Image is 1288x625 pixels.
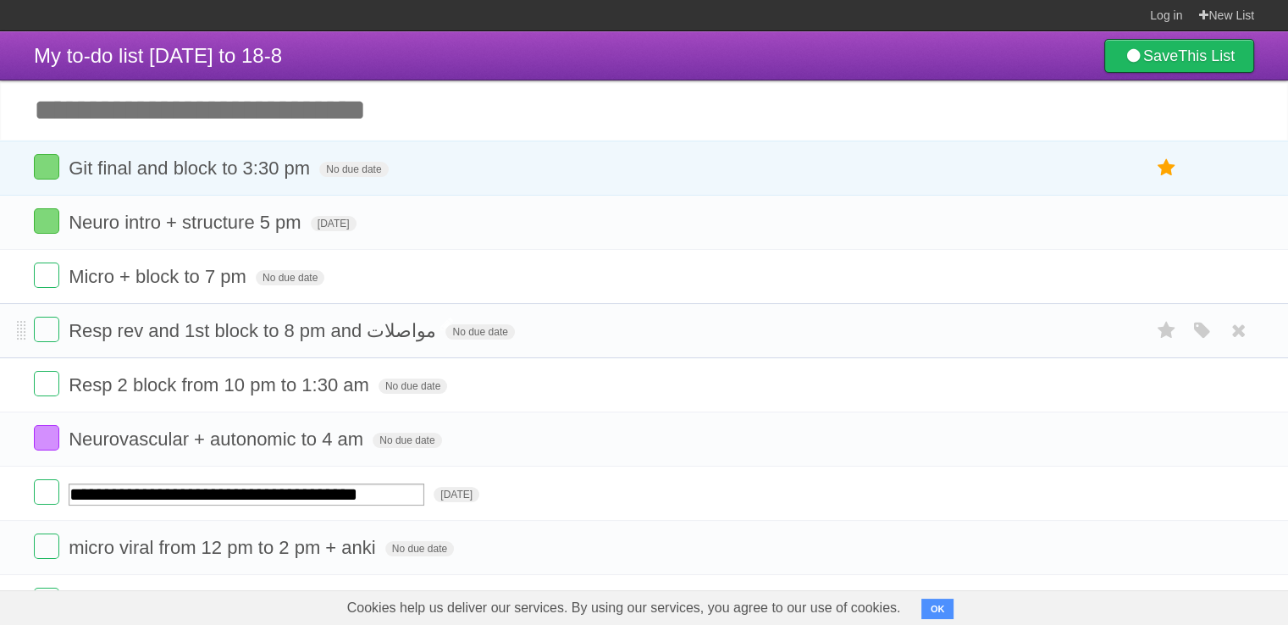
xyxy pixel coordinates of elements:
[69,374,373,395] span: Resp 2 block from 10 pm to 1:30 am
[256,270,324,285] span: No due date
[1104,39,1254,73] a: SaveThis List
[379,379,447,394] span: No due date
[1151,317,1183,345] label: Star task
[319,162,388,177] span: No due date
[34,154,59,180] label: Done
[34,534,59,559] label: Done
[1151,154,1183,182] label: Star task
[330,591,918,625] span: Cookies help us deliver our services. By using our services, you agree to our use of cookies.
[34,479,59,505] label: Done
[311,216,357,231] span: [DATE]
[385,541,454,556] span: No due date
[69,429,368,450] span: Neurovascular + autonomic to 4 am
[921,599,954,619] button: OK
[434,487,479,502] span: [DATE]
[1178,47,1235,64] b: This List
[445,324,514,340] span: No due date
[69,212,306,233] span: Neuro intro + structure 5 pm
[34,425,59,451] label: Done
[69,158,314,179] span: Git final and block to 3:30 pm
[34,44,282,67] span: My to-do list [DATE] to 18-8
[34,317,59,342] label: Done
[69,320,440,341] span: Resp rev and 1st block to 8 pm and مواصلات
[69,266,251,287] span: Micro + block to 7 pm
[34,588,59,613] label: Done
[34,208,59,234] label: Done
[34,263,59,288] label: Done
[69,537,380,558] span: micro viral from 12 pm to 2 pm + anki
[373,433,441,448] span: No due date
[34,371,59,396] label: Done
